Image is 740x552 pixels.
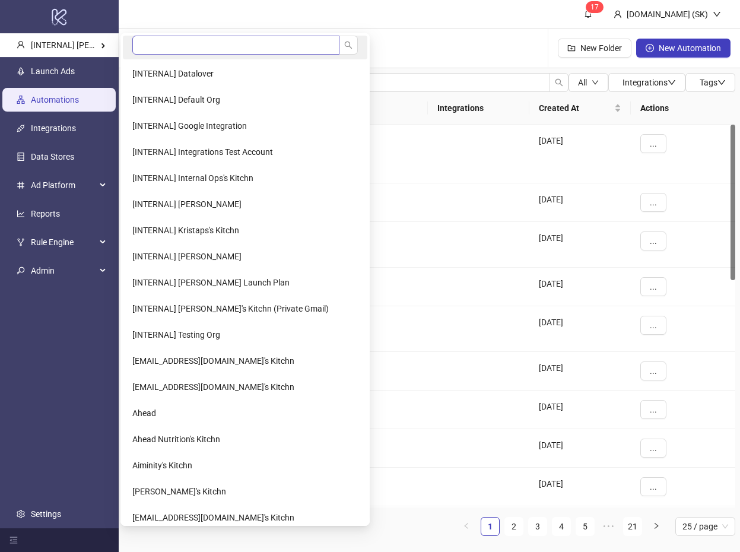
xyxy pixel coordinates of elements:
[640,193,666,212] button: ...
[539,101,612,115] span: Created At
[636,39,731,58] button: New Automation
[675,517,735,536] div: Page Size
[428,92,529,125] th: Integrations
[529,429,631,468] div: [DATE]
[713,10,721,18] span: down
[529,125,631,183] div: [DATE]
[640,400,666,419] button: ...
[31,95,79,104] a: Automations
[614,10,622,18] span: user
[640,316,666,335] button: ...
[640,361,666,380] button: ...
[457,517,476,536] li: Previous Page
[31,173,96,197] span: Ad Platform
[576,517,595,536] li: 5
[529,306,631,352] div: [DATE]
[31,230,96,254] span: Rule Engine
[653,522,660,529] span: right
[650,405,657,414] span: ...
[567,44,576,52] span: folder-add
[17,267,25,275] span: key
[132,199,242,209] span: [INTERNAL] [PERSON_NAME]
[528,517,547,536] li: 3
[132,487,226,496] span: [PERSON_NAME]'s Kitchn
[132,226,239,235] span: [INTERNAL] Kristaps's Kitchn
[685,73,735,92] button: Tagsdown
[132,382,294,392] span: [EMAIL_ADDRESS][DOMAIN_NAME]'s Kitchn
[650,282,657,291] span: ...
[31,259,96,283] span: Admin
[640,277,666,296] button: ...
[592,79,599,86] span: down
[646,44,654,52] span: plus-circle
[132,121,247,131] span: [INTERNAL] Google Integration
[132,278,290,287] span: [INTERNAL] [PERSON_NAME] Launch Plan
[132,356,294,366] span: [EMAIL_ADDRESS][DOMAIN_NAME]'s Kitchn
[599,517,618,536] span: •••
[17,238,25,246] span: fork
[529,468,631,506] div: [DATE]
[580,43,622,53] span: New Folder
[463,522,470,529] span: left
[640,231,666,250] button: ...
[132,173,253,183] span: [INTERNAL] Internal Ops's Kitchn
[650,321,657,330] span: ...
[504,517,523,536] li: 2
[659,43,721,53] span: New Automation
[31,40,166,50] span: [INTERNAL] [PERSON_NAME] Kitchn
[17,181,25,189] span: number
[529,268,631,306] div: [DATE]
[31,509,61,519] a: Settings
[132,147,273,157] span: [INTERNAL] Integrations Test Account
[623,517,642,536] li: 21
[132,69,214,78] span: [INTERNAL] Datalover
[650,139,657,148] span: ...
[529,518,547,535] a: 3
[576,518,594,535] a: 5
[529,352,631,391] div: [DATE]
[622,8,713,21] div: [DOMAIN_NAME] (SK)
[529,222,631,268] div: [DATE]
[647,517,666,536] li: Next Page
[505,518,523,535] a: 2
[481,517,500,536] li: 1
[132,330,220,340] span: [INTERNAL] Testing Org
[552,518,570,535] a: 4
[132,461,192,470] span: Aiminity's Kitchn
[668,78,676,87] span: down
[344,41,352,49] span: search
[599,517,618,536] li: Next 5 Pages
[700,78,726,87] span: Tags
[650,443,657,453] span: ...
[31,66,75,76] a: Launch Ads
[132,252,242,261] span: [INTERNAL] [PERSON_NAME]
[650,366,657,376] span: ...
[132,304,329,313] span: [INTERNAL] [PERSON_NAME]'s Kitchn (Private Gmail)
[31,152,74,161] a: Data Stores
[132,513,294,522] span: [EMAIL_ADDRESS][DOMAIN_NAME]'s Kitchn
[17,41,25,49] span: user
[9,536,18,544] span: menu-fold
[595,3,599,11] span: 7
[529,183,631,222] div: [DATE]
[529,391,631,429] div: [DATE]
[132,95,220,104] span: [INTERNAL] Default Org
[717,78,726,87] span: down
[586,1,604,13] sup: 17
[650,482,657,491] span: ...
[640,477,666,496] button: ...
[555,78,563,87] span: search
[631,92,735,125] th: Actions
[31,123,76,133] a: Integrations
[529,92,631,125] th: Created At
[132,434,220,444] span: Ahead Nutrition's Kitchn
[569,73,608,92] button: Alldown
[624,518,641,535] a: 21
[682,518,728,535] span: 25 / page
[608,73,685,92] button: Integrationsdown
[552,517,571,536] li: 4
[590,3,595,11] span: 1
[529,506,631,552] div: [DATE]
[650,236,657,246] span: ...
[481,518,499,535] a: 1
